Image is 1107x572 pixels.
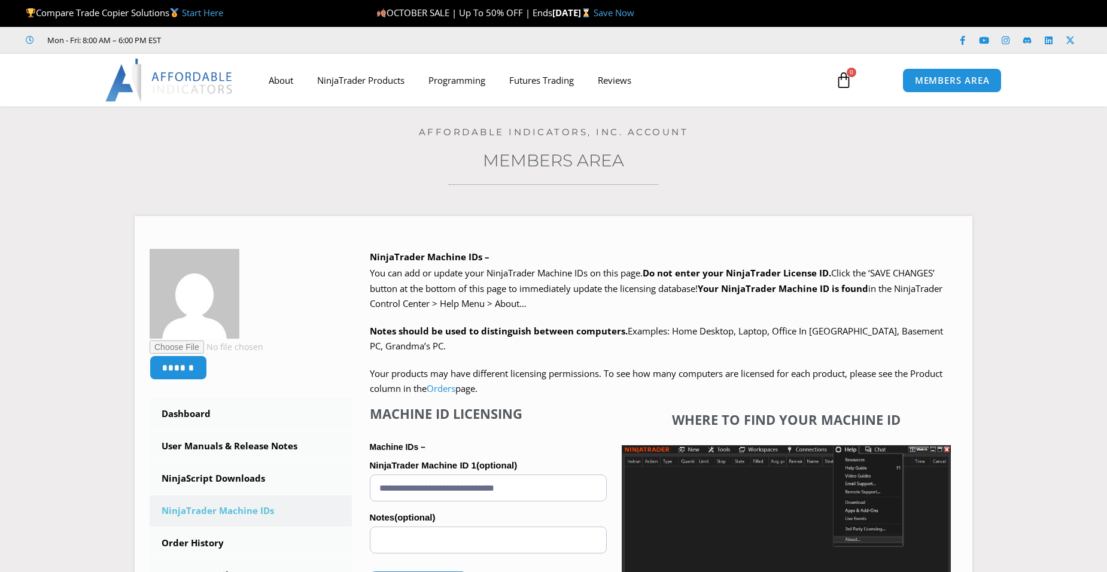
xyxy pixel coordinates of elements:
a: 0 [817,63,870,98]
a: NinjaScript Downloads [150,463,352,494]
span: You can add or update your NinjaTrader Machine IDs on this page. [370,267,643,279]
img: LogoAI | Affordable Indicators – NinjaTrader [105,59,234,102]
a: Order History [150,528,352,559]
label: NinjaTrader Machine ID 1 [370,457,607,474]
a: Orders [427,382,455,394]
b: NinjaTrader Machine IDs – [370,251,489,263]
span: MEMBERS AREA [915,76,990,85]
a: Reviews [586,66,643,94]
a: NinjaTrader Machine IDs [150,495,352,527]
span: Your products may have different licensing permissions. To see how many computers are licensed fo... [370,367,942,395]
a: Programming [416,66,497,94]
span: Examples: Home Desktop, Laptop, Office In [GEOGRAPHIC_DATA], Basement PC, Grandma’s PC. [370,325,943,352]
strong: Machine IDs – [370,442,425,452]
span: OCTOBER SALE | Up To 50% OFF | Ends [376,7,552,19]
a: Dashboard [150,398,352,430]
a: Start Here [182,7,223,19]
img: 🥇 [170,8,179,17]
img: 🍂 [377,8,386,17]
span: Compare Trade Copier Solutions [26,7,223,19]
strong: Notes should be used to distinguish between computers. [370,325,628,337]
strong: Your NinjaTrader Machine ID is found [698,282,868,294]
img: 🏆 [26,8,35,17]
a: Members Area [483,150,624,171]
a: Futures Trading [497,66,586,94]
a: MEMBERS AREA [902,68,1002,93]
span: (optional) [394,512,435,522]
span: (optional) [476,460,517,470]
b: Do not enter your NinjaTrader License ID. [643,267,831,279]
h4: Machine ID Licensing [370,406,607,421]
a: Save Now [594,7,634,19]
a: User Manuals & Release Notes [150,431,352,462]
img: 8e280bfe4e2a9ef0414f7e4bf4c0f0ca342b8370d985c430f17afc0e5bf1983b [150,249,239,339]
iframe: Customer reviews powered by Trustpilot [178,34,357,46]
label: Notes [370,509,607,527]
strong: [DATE] [552,7,594,19]
img: ⌛ [582,8,591,17]
span: Click the ‘SAVE CHANGES’ button at the bottom of this page to immediately update the licensing da... [370,267,942,309]
nav: Menu [257,66,822,94]
span: 0 [847,68,856,77]
h4: Where to find your Machine ID [622,412,951,427]
a: About [257,66,305,94]
a: NinjaTrader Products [305,66,416,94]
span: Mon - Fri: 8:00 AM – 6:00 PM EST [44,33,161,47]
a: Affordable Indicators, Inc. Account [419,126,689,138]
